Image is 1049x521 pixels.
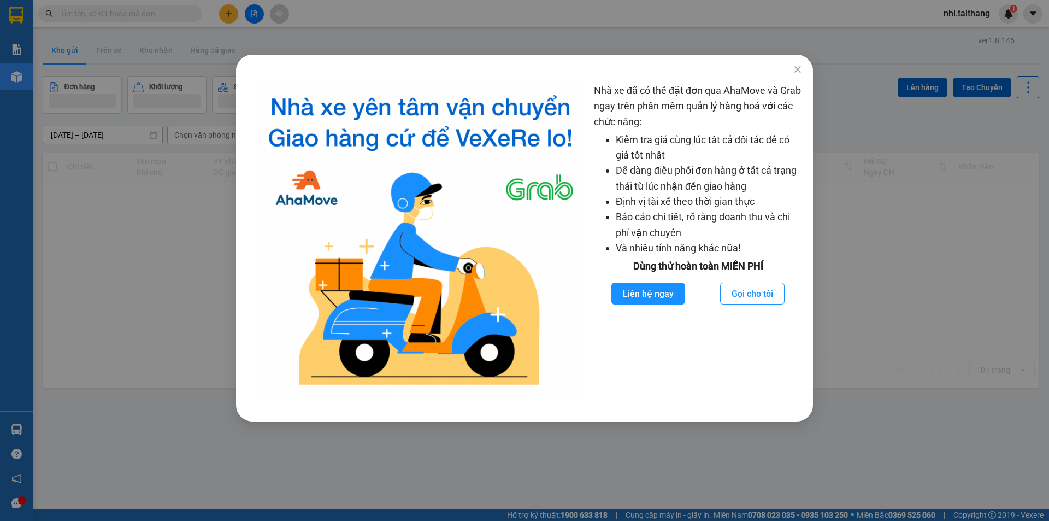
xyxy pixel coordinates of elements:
li: Dễ dàng điều phối đơn hàng ở tất cả trạng thái từ lúc nhận đến giao hàng [616,163,802,194]
div: Dùng thử hoàn toàn MIỄN PHÍ [594,259,802,274]
span: close [793,65,802,74]
span: Liên hệ ngay [623,287,674,301]
button: Gọi cho tôi [720,283,785,305]
li: Và nhiều tính năng khác nữa! [616,241,802,256]
div: Nhà xe đã có thể đặt đơn qua AhaMove và Grab ngay trên phần mềm quản lý hàng hoá với các chức năng: [594,83,802,394]
button: Close [782,55,813,85]
li: Kiểm tra giá cùng lúc tất cả đối tác để có giá tốt nhất [616,132,802,163]
span: Gọi cho tôi [732,287,773,301]
button: Liên hệ ngay [611,283,685,305]
li: Báo cáo chi tiết, rõ ràng doanh thu và chi phí vận chuyển [616,209,802,241]
li: Định vị tài xế theo thời gian thực [616,194,802,209]
img: logo [256,83,585,394]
